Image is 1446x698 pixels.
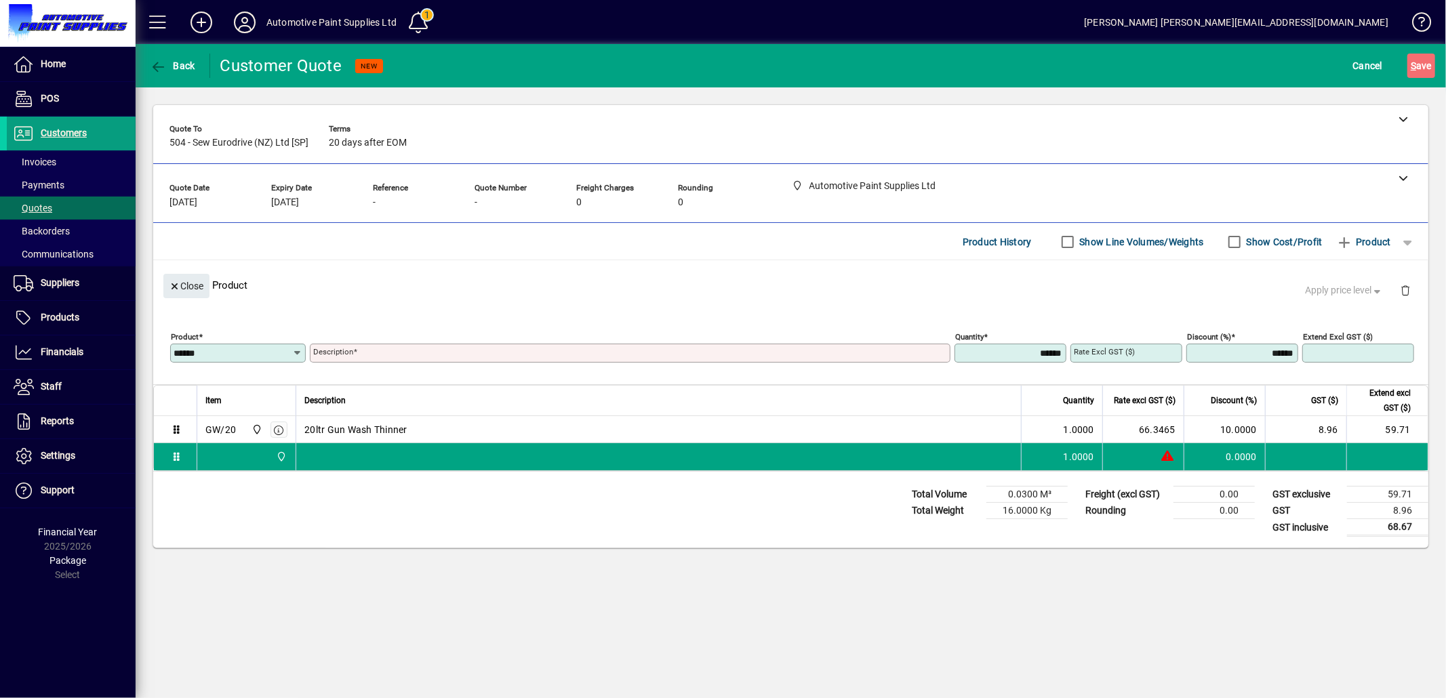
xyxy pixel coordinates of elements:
td: 59.71 [1346,416,1428,443]
span: Reports [41,415,74,426]
span: - [475,197,477,208]
span: Backorders [14,226,70,237]
td: 0.00 [1173,503,1255,519]
button: Apply price level [1300,279,1390,303]
span: Cancel [1353,55,1383,77]
a: Support [7,474,136,508]
button: Delete [1389,274,1422,306]
div: Customer Quote [220,55,342,77]
td: 8.96 [1347,503,1428,519]
td: Total Weight [905,503,986,519]
span: Suppliers [41,277,79,288]
span: Quotes [14,203,52,213]
a: Knowledge Base [1402,3,1429,47]
td: 8.96 [1265,416,1346,443]
span: Products [41,312,79,323]
td: GST inclusive [1266,519,1347,536]
a: Invoices [7,150,136,173]
span: Communications [14,249,94,260]
span: Support [41,485,75,495]
div: Automotive Paint Supplies Ltd [266,12,397,33]
app-page-header-button: Close [160,279,213,291]
span: GST ($) [1311,393,1338,408]
a: Reports [7,405,136,438]
button: Close [163,274,209,298]
span: Quantity [1063,393,1094,408]
a: Suppliers [7,266,136,300]
a: Quotes [7,197,136,220]
td: 0.00 [1173,487,1255,503]
span: [DATE] [271,197,299,208]
app-page-header-button: Back [136,54,210,78]
a: Financials [7,335,136,369]
mat-label: Discount (%) [1187,332,1231,342]
a: Payments [7,173,136,197]
a: Home [7,47,136,81]
div: Product [153,260,1428,310]
a: Settings [7,439,136,473]
app-page-header-button: Delete [1389,284,1422,296]
td: GST exclusive [1266,487,1347,503]
mat-label: Quantity [955,332,984,342]
span: S [1411,60,1416,71]
span: Rate excl GST ($) [1114,393,1176,408]
td: 59.71 [1347,487,1428,503]
td: 0.0000 [1184,443,1265,470]
td: 10.0000 [1184,416,1265,443]
mat-label: Rate excl GST ($) [1074,347,1135,356]
span: - [373,197,376,208]
span: ave [1411,55,1432,77]
td: Freight (excl GST) [1079,487,1173,503]
a: POS [7,82,136,116]
span: Home [41,58,66,69]
mat-label: Extend excl GST ($) [1303,332,1373,342]
td: 0.0300 M³ [986,487,1068,503]
label: Show Line Volumes/Weights [1077,235,1204,249]
td: 68.67 [1347,519,1428,536]
span: 1.0000 [1064,423,1095,436]
span: 0 [576,197,582,208]
mat-label: Description [313,347,353,356]
span: NEW [361,62,378,70]
span: Payments [14,180,64,190]
span: 0 [678,197,683,208]
td: Total Volume [905,487,986,503]
span: Product History [963,231,1032,253]
span: 504 - Sew Eurodrive (NZ) Ltd [SP] [169,138,308,148]
button: Cancel [1350,54,1386,78]
td: GST [1266,503,1347,519]
td: Rounding [1079,503,1173,519]
span: Invoices [14,157,56,167]
span: Apply price level [1306,283,1384,297]
button: Product History [957,230,1037,254]
span: Settings [41,450,75,461]
span: Customers [41,127,87,138]
span: Discount (%) [1211,393,1257,408]
span: Staff [41,381,62,392]
span: [DATE] [169,197,197,208]
a: Communications [7,243,136,266]
span: Extend excl GST ($) [1355,386,1411,415]
span: Package [49,555,86,566]
div: 66.3465 [1111,423,1176,436]
label: Show Cost/Profit [1244,235,1323,249]
mat-label: Product [171,332,199,342]
button: Profile [223,10,266,35]
span: Financials [41,346,83,357]
span: POS [41,93,59,104]
a: Products [7,301,136,335]
button: Back [146,54,199,78]
a: Backorders [7,220,136,243]
span: Back [150,60,195,71]
div: [PERSON_NAME] [PERSON_NAME][EMAIL_ADDRESS][DOMAIN_NAME] [1084,12,1388,33]
span: 20 days after EOM [329,138,407,148]
a: Staff [7,370,136,404]
span: Close [169,275,204,297]
span: Financial Year [39,527,98,537]
td: 16.0000 Kg [986,503,1068,519]
button: Save [1407,54,1435,78]
span: 1.0000 [1064,450,1095,464]
button: Add [180,10,223,35]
